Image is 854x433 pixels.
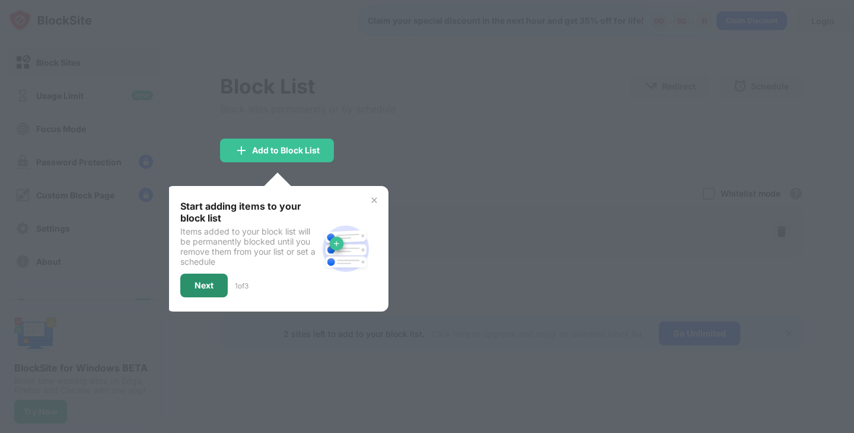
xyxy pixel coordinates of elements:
div: Items added to your block list will be permanently blocked until you remove them from your list o... [180,226,317,267]
img: x-button.svg [369,195,379,205]
img: block-site.svg [317,220,374,277]
div: Add to Block List [252,146,320,155]
div: Start adding items to your block list [180,200,317,224]
div: Next [195,281,213,290]
div: 1 of 3 [235,281,248,290]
